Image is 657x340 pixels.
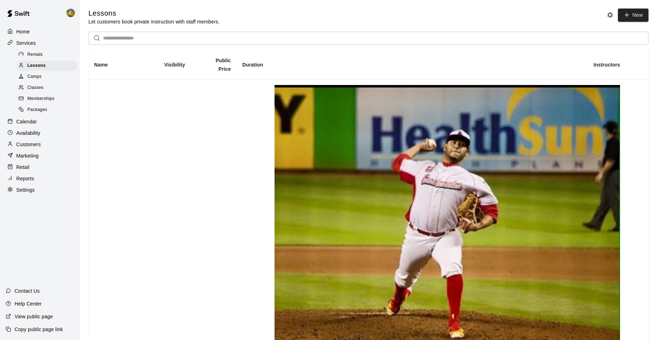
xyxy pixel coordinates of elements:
div: Packages [17,105,77,115]
a: Calendar [6,116,74,127]
p: Settings [16,186,35,193]
p: Customers [16,141,41,148]
span: Classes [27,84,43,91]
a: New [618,9,648,22]
img: Jhonny Montoya [66,9,75,17]
b: Name [94,62,108,68]
p: Reports [16,175,34,182]
div: Rentals [17,50,77,60]
div: Classes [17,83,77,93]
p: Let customers book private instruction with staff members. [88,18,219,25]
a: Home [6,26,74,37]
div: Jhonny Montoya [65,6,80,20]
p: Calendar [16,118,37,125]
a: Reports [6,173,74,184]
span: Camps [27,73,42,80]
b: Visibility [164,62,185,68]
a: Packages [17,105,80,116]
p: View public page [15,313,53,320]
p: Services [16,39,36,47]
b: Public Price [216,58,231,72]
p: Retail [16,164,29,171]
a: Lessons [17,60,80,71]
h5: Lessons [88,9,219,18]
span: Memberships [27,95,54,102]
a: Rentals [17,49,80,60]
a: Memberships [17,94,80,105]
a: Availability [6,128,74,138]
a: Customers [6,139,74,150]
div: Lessons [17,61,77,71]
p: Home [16,28,30,35]
b: Instructors [593,62,620,68]
span: Packages [27,106,47,113]
b: Duration [242,62,263,68]
a: Camps [17,71,80,83]
a: Classes [17,83,80,94]
button: Lesson settings [605,10,615,20]
p: Marketing [16,152,39,159]
span: Rentals [27,51,43,58]
a: Marketing [6,150,74,161]
div: Memberships [17,94,77,104]
p: Copy public page link [15,326,63,333]
p: Availability [16,129,40,137]
p: Contact Us [15,287,40,294]
div: Camps [17,72,77,82]
a: Retail [6,162,74,172]
span: Lessons [27,62,46,69]
a: Services [6,38,74,48]
p: Help Center [15,300,42,307]
a: Settings [6,185,74,195]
